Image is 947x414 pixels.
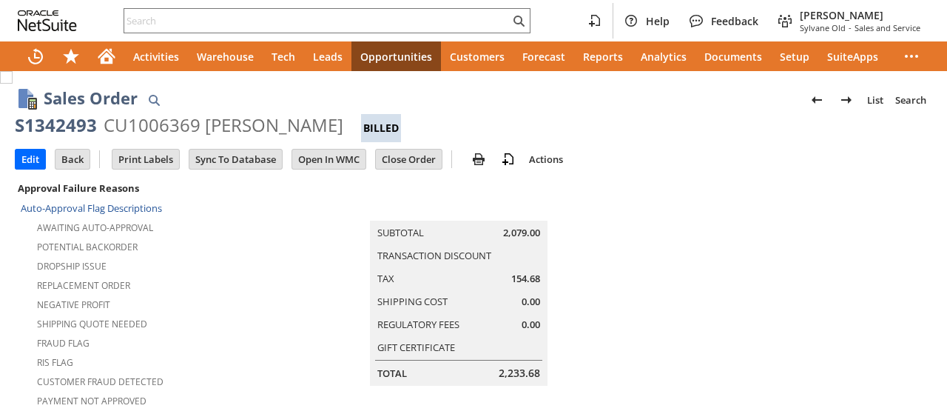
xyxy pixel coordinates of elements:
[499,150,517,168] img: add-record.svg
[53,41,89,71] div: Shortcuts
[780,50,809,64] span: Setup
[827,50,878,64] span: SuiteApps
[124,12,510,30] input: Search
[263,41,304,71] a: Tech
[441,41,513,71] a: Customers
[800,22,846,33] span: Sylvane Old
[470,150,488,168] img: print.svg
[37,279,130,292] a: Replacement Order
[513,41,574,71] a: Forecast
[37,375,164,388] a: Customer Fraud Detected
[450,50,505,64] span: Customers
[197,50,254,64] span: Warehouse
[370,197,547,221] caption: Summary
[377,367,407,380] a: Total
[855,22,920,33] span: Sales and Service
[849,22,852,33] span: -
[351,41,441,71] a: Opportunities
[503,226,540,240] span: 2,079.00
[304,41,351,71] a: Leads
[499,366,540,381] span: 2,233.68
[37,337,90,350] a: Fraud Flag
[711,14,758,28] span: Feedback
[21,201,162,215] a: Auto-Approval Flag Descriptions
[188,41,263,71] a: Warehouse
[292,150,365,169] input: Open In WMC
[98,47,115,65] svg: Home
[37,356,73,369] a: RIS flag
[377,295,448,308] a: Shipping Cost
[377,249,491,262] a: Transaction Discount
[523,153,569,166] a: Actions
[511,272,540,286] span: 154.68
[583,50,623,64] span: Reports
[37,221,153,234] a: Awaiting Auto-Approval
[44,86,138,110] h1: Sales Order
[771,41,818,71] a: Setup
[37,318,147,330] a: Shipping Quote Needed
[376,150,442,169] input: Close Order
[695,41,771,71] a: Documents
[15,113,97,137] div: S1342493
[62,47,80,65] svg: Shortcuts
[18,10,77,31] svg: logo
[641,50,687,64] span: Analytics
[37,298,110,311] a: Negative Profit
[377,272,394,285] a: Tax
[37,260,107,273] a: Dropship Issue
[889,88,932,112] a: Search
[145,91,163,109] img: Quick Find
[838,91,855,109] img: Next
[646,14,670,28] span: Help
[313,50,343,64] span: Leads
[189,150,282,169] input: Sync To Database
[37,241,138,253] a: Potential Backorder
[377,341,455,354] a: Gift Certificate
[632,41,695,71] a: Analytics
[133,50,179,64] span: Activities
[124,41,188,71] a: Activities
[15,178,314,198] div: Approval Failure Reasons
[18,41,53,71] a: Recent Records
[510,12,528,30] svg: Search
[361,114,401,142] div: Billed
[377,226,424,239] a: Subtotal
[704,50,762,64] span: Documents
[377,318,459,331] a: Regulatory Fees
[37,395,146,407] a: Payment not approved
[522,295,540,309] span: 0.00
[574,41,632,71] a: Reports
[522,318,540,332] span: 0.00
[894,41,929,71] div: More menus
[818,41,887,71] a: SuiteApps
[808,91,826,109] img: Previous
[272,50,295,64] span: Tech
[522,50,565,64] span: Forecast
[861,88,889,112] a: List
[800,8,920,22] span: [PERSON_NAME]
[55,150,90,169] input: Back
[89,41,124,71] a: Home
[112,150,179,169] input: Print Labels
[16,150,45,169] input: Edit
[27,47,44,65] svg: Recent Records
[104,113,343,137] div: CU1006369 [PERSON_NAME]
[360,50,432,64] span: Opportunities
